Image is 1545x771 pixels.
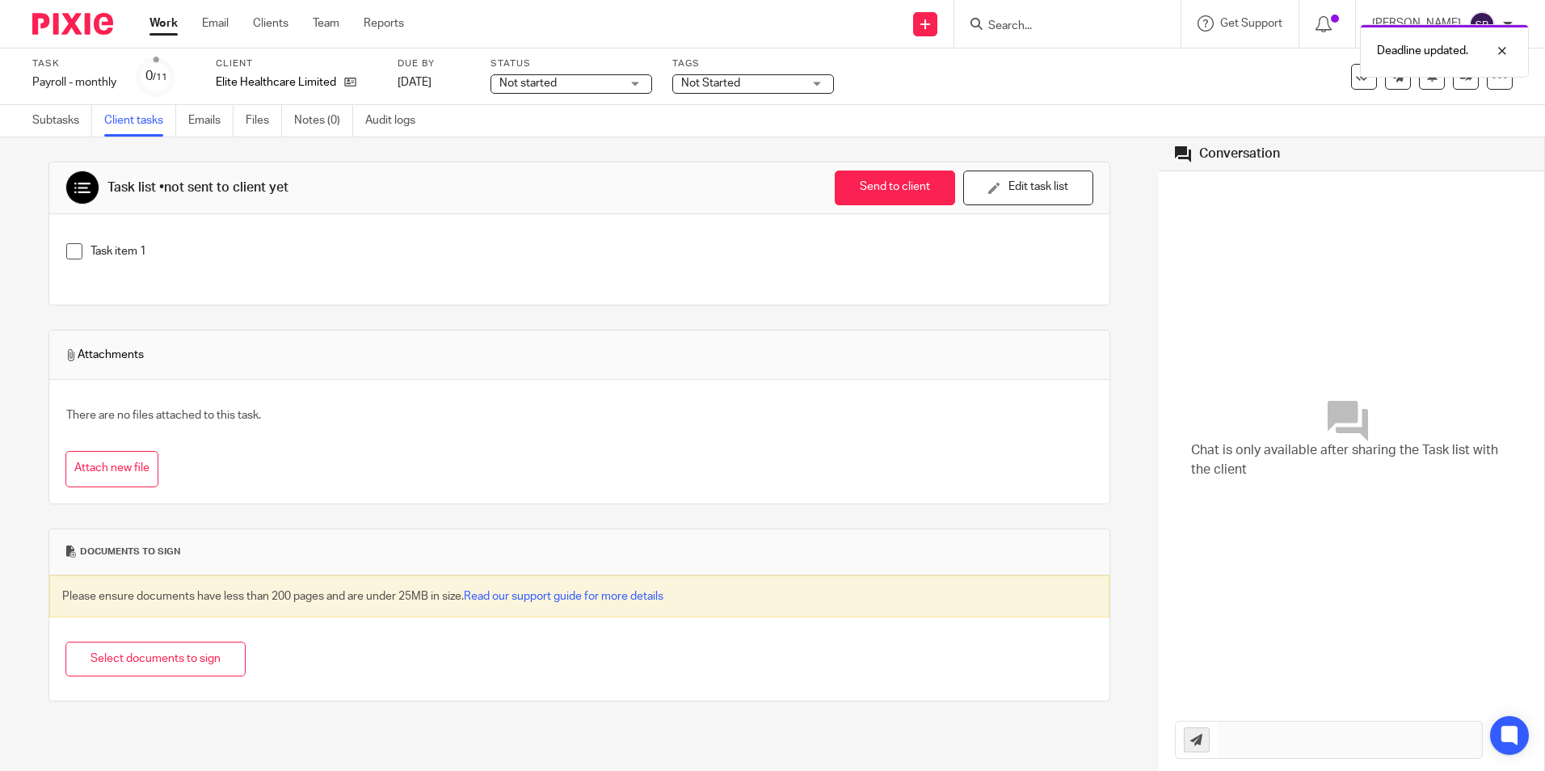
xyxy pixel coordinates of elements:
[490,57,652,70] label: Status
[216,74,336,91] p: Elite Healthcare Limited
[32,105,92,137] a: Subtasks
[364,15,404,32] a: Reports
[107,179,288,196] div: Task list •
[49,575,1110,617] div: Please ensure documents have less than 200 pages and are under 25MB in size.
[398,77,432,88] span: [DATE]
[164,181,288,194] span: not sent to client yet
[313,15,339,32] a: Team
[1191,441,1512,479] span: Chat is only available after sharing the Task list with the client
[1469,11,1495,37] img: svg%3E
[32,13,113,35] img: Pixie
[835,171,955,205] button: Send to client
[202,15,229,32] a: Email
[294,105,353,137] a: Notes (0)
[104,105,176,137] a: Client tasks
[398,57,470,70] label: Due by
[65,642,246,676] button: Select documents to sign
[1199,145,1280,162] div: Conversation
[80,546,180,558] span: Documents to sign
[681,78,740,89] span: Not Started
[672,57,834,70] label: Tags
[153,73,167,82] small: /11
[963,171,1093,205] button: Edit task list
[246,105,282,137] a: Files
[66,410,261,421] span: There are no files attached to this task.
[464,591,663,602] a: Read our support guide for more details
[188,105,234,137] a: Emails
[32,74,116,91] div: Payroll - monthly
[145,67,167,86] div: 0
[149,15,178,32] a: Work
[65,347,144,363] span: Attachments
[365,105,427,137] a: Audit logs
[32,57,116,70] label: Task
[91,243,1093,259] p: Task item 1
[1377,43,1468,59] p: Deadline updated.
[253,15,288,32] a: Clients
[65,451,158,487] button: Attach new file
[499,78,557,89] span: Not started
[216,57,377,70] label: Client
